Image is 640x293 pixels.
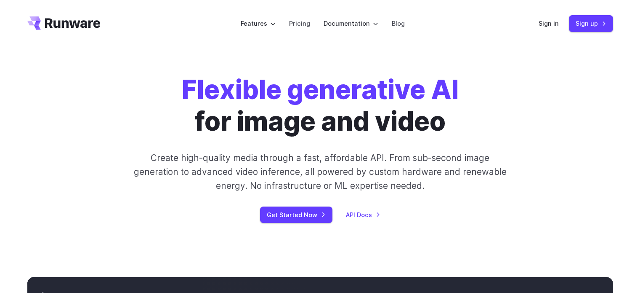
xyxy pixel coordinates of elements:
[324,19,378,28] label: Documentation
[182,74,459,105] strong: Flexible generative AI
[289,19,310,28] a: Pricing
[346,210,380,220] a: API Docs
[182,74,459,137] h1: for image and video
[392,19,405,28] a: Blog
[539,19,559,28] a: Sign in
[133,151,507,193] p: Create high-quality media through a fast, affordable API. From sub-second image generation to adv...
[260,207,332,223] a: Get Started Now
[569,15,613,32] a: Sign up
[27,16,101,30] a: Go to /
[241,19,276,28] label: Features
